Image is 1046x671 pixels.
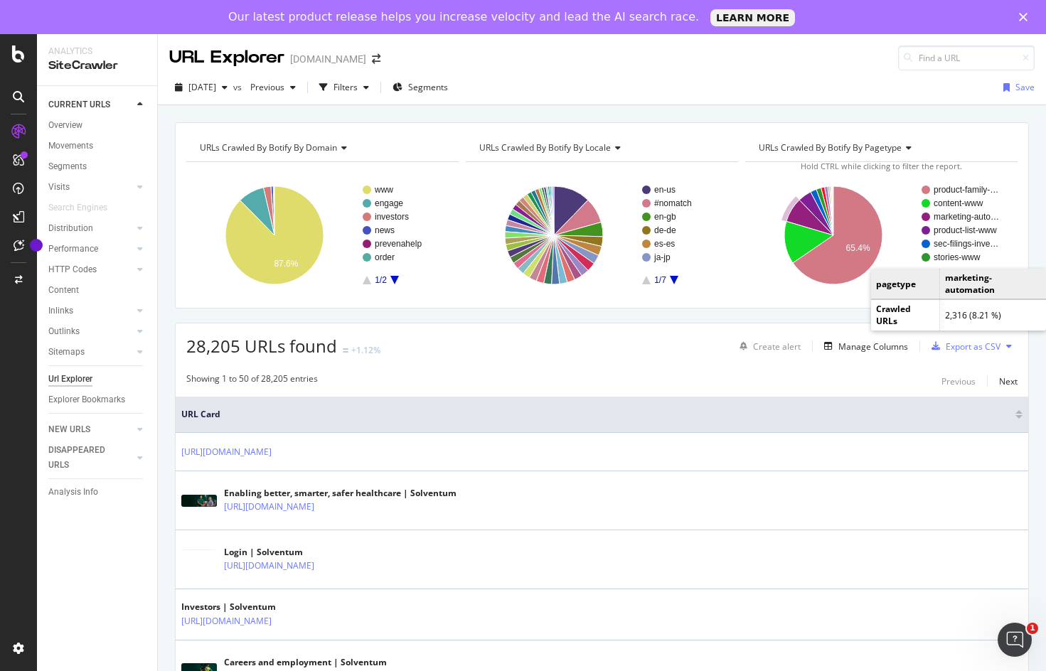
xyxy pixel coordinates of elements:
a: Visits [48,180,133,195]
h4: URLs Crawled By Botify By domain [197,136,446,159]
text: 1/7 [654,275,666,285]
div: HTTP Codes [48,262,97,277]
a: Inlinks [48,304,133,318]
a: [URL][DOMAIN_NAME] [224,559,314,573]
text: engage [375,198,403,208]
text: ja-jp [653,252,671,262]
span: Hold CTRL while clicking to filter the report. [801,161,962,171]
input: Find a URL [898,45,1035,70]
button: Segments [387,76,454,99]
button: Next [999,372,1018,390]
div: Previous [941,375,976,387]
button: Create alert [734,335,801,358]
svg: A chart. [745,173,1014,297]
div: arrow-right-arrow-left [372,54,380,64]
div: Visits [48,180,70,195]
text: news [375,225,395,235]
div: Inlinks [48,304,73,318]
text: sec-filings-inve… [934,239,998,249]
div: Investors | Solventum [181,601,333,613]
div: Movements [48,139,93,154]
button: Previous [941,372,976,390]
a: [URL][DOMAIN_NAME] [181,445,272,459]
div: Analytics [48,45,146,58]
div: Close [1019,13,1033,21]
text: content-www [934,198,983,208]
a: [URL][DOMAIN_NAME] [224,500,314,514]
div: Tooltip anchor [30,239,43,252]
div: Distribution [48,221,93,236]
img: Equal [343,348,348,353]
div: Next [999,375,1018,387]
a: Url Explorer [48,372,147,387]
a: Analysis Info [48,485,147,500]
span: URLs Crawled By Botify By domain [200,141,337,154]
button: Filters [314,76,375,99]
button: Export as CSV [926,335,1000,358]
div: Our latest product release helps you increase velocity and lead the AI search race. [228,10,699,24]
td: pagetype [871,269,939,299]
td: Crawled URLs [871,300,939,331]
img: main image [181,549,217,569]
text: en-gb [654,212,676,222]
div: Outlinks [48,324,80,339]
a: Sitemaps [48,345,133,360]
text: marketing-auto… [934,212,999,222]
a: Overview [48,118,147,133]
span: Segments [408,81,448,93]
a: DISAPPEARED URLS [48,443,133,473]
div: CURRENT URLS [48,97,110,112]
a: CURRENT URLS [48,97,133,112]
span: URL Card [181,408,1012,421]
text: 87.6% [274,259,298,269]
svg: A chart. [186,173,455,297]
span: 2025 Aug. 18th [188,81,216,93]
div: NEW URLS [48,422,90,437]
text: 1/2 [375,275,387,285]
text: order [375,252,395,262]
a: [URL][DOMAIN_NAME] [181,614,272,628]
div: Login | Solventum [224,546,376,559]
span: 1 [1027,623,1038,634]
text: #nomatch [654,198,692,208]
div: [DOMAIN_NAME] [290,52,366,66]
span: URLs Crawled By Botify By locale [479,141,611,154]
div: Enabling better, smarter, safer healthcare | Solventum [224,487,457,500]
div: Create alert [753,340,801,353]
a: LEARN MORE [710,9,795,26]
text: product-list-www [934,225,997,235]
a: Outlinks [48,324,133,339]
text: product-family-… [934,185,998,195]
div: Search Engines [48,200,107,215]
iframe: Intercom live chat [998,623,1032,657]
h4: URLs Crawled By Botify By locale [476,136,725,159]
text: prevenahelp [375,239,422,249]
div: SiteCrawler [48,58,146,74]
div: Performance [48,242,98,257]
text: www [374,185,393,195]
button: [DATE] [169,76,233,99]
a: NEW URLS [48,422,133,437]
div: Showing 1 to 50 of 28,205 entries [186,372,318,390]
button: Manage Columns [818,338,908,355]
h4: URLs Crawled By Botify By pagetype [756,136,1005,159]
div: Content [48,283,79,298]
a: Search Engines [48,200,122,215]
div: Careers and employment | Solventum [224,656,387,669]
div: Sitemaps [48,345,85,360]
img: main image [181,495,217,508]
svg: A chart. [466,173,735,297]
div: URL Explorer [169,45,284,70]
a: HTTP Codes [48,262,133,277]
div: Url Explorer [48,372,92,387]
button: Save [998,76,1035,99]
div: Overview [48,118,82,133]
button: Previous [245,76,301,99]
td: marketing-automation [939,269,1046,299]
text: de-de [654,225,676,235]
td: 2,316 (8.21 %) [939,300,1046,331]
a: Movements [48,139,147,154]
div: +1.12% [351,344,380,356]
span: Previous [245,81,284,93]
